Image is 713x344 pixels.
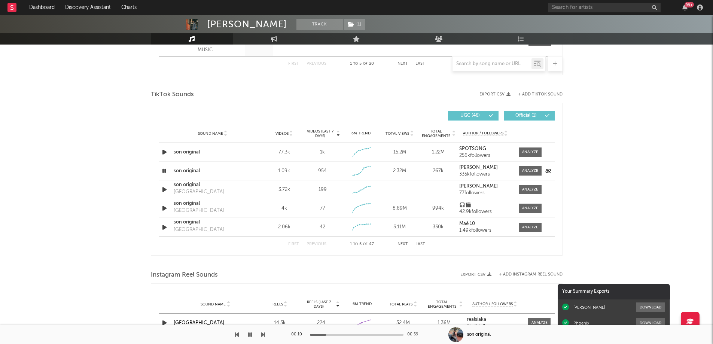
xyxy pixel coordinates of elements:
button: Download [636,318,665,328]
span: Total Plays [389,302,412,307]
input: Search by song name or URL [453,61,531,67]
div: [PERSON_NAME] [207,19,287,30]
div: 00:10 [291,330,306,339]
div: 99 + [685,2,694,7]
div: 42.9k followers [459,209,511,214]
div: 1k [320,149,325,156]
a: [PERSON_NAME] [459,165,511,170]
span: Videos [275,131,289,136]
div: Phoenix [573,320,589,326]
span: UGC ( 46 ) [453,113,487,118]
div: 3.72k [267,186,302,194]
div: 77.3k [267,149,302,156]
a: realsiaka [467,317,523,322]
span: Instagram Reel Sounds [151,271,218,280]
span: Total Views [386,131,409,136]
div: 1.09k [267,167,302,175]
span: Reels [272,302,283,307]
div: 2.32M [382,167,417,175]
div: 25.7k followers [467,324,523,329]
a: [GEOGRAPHIC_DATA] [174,320,224,325]
span: Official ( 1 ) [509,113,543,118]
button: Official(1) [504,111,555,121]
strong: 🎧🎬 [459,203,471,207]
span: ( 1 ) [343,19,365,30]
span: Sound Name [201,302,226,307]
a: [PERSON_NAME] [459,184,511,189]
div: 1.22M [421,149,455,156]
span: Total Engagements [421,129,451,138]
div: 8.89M [382,205,417,212]
div: [GEOGRAPHIC_DATA] [174,188,224,196]
button: + Add TikTok Sound [518,92,563,97]
span: TikTok Sounds [151,90,194,99]
div: 224 [302,319,340,327]
strong: SPOTSONG [459,146,486,151]
a: son original [174,200,252,207]
div: 199 [319,186,327,194]
div: [GEOGRAPHIC_DATA] [174,226,224,234]
a: 🎧🎬 [459,203,511,208]
a: son original [174,219,252,226]
button: Export CSV [460,273,491,277]
a: son original [174,149,252,156]
strong: realsiaka [467,317,486,322]
span: to [353,243,358,246]
button: Previous [307,242,326,246]
strong: Maé 10 [459,221,475,226]
span: Sound Name [198,131,223,136]
div: 77 followers [459,191,511,196]
button: Export CSV [479,92,511,97]
strong: [PERSON_NAME] [459,165,498,170]
button: + Add TikTok Sound [511,92,563,97]
div: 15.2M [382,149,417,156]
button: Next [397,242,408,246]
button: 99+ [682,4,688,10]
div: + Add Instagram Reel Sound [491,273,563,277]
div: 6M Trend [344,301,381,307]
a: son original [174,181,252,189]
div: [PERSON_NAME] [573,305,605,310]
a: son original [174,167,252,175]
div: 77 [320,205,325,212]
div: 256k followers [459,153,511,158]
button: Track [296,19,343,30]
div: Your Summary Exports [558,284,670,299]
span: Total Engagements [426,300,458,309]
button: Last [415,242,425,246]
strong: [PERSON_NAME] [459,184,498,189]
div: 32.4M [384,319,422,327]
div: 335k followers [459,172,511,177]
div: 1 5 47 [341,240,383,249]
a: SPOTSONG [459,146,511,152]
div: 3.11M [382,223,417,231]
button: UGC(46) [448,111,499,121]
div: 267k [421,167,455,175]
button: First [288,242,299,246]
div: 1.36M [426,319,463,327]
div: 42 [320,223,325,231]
div: son original [467,331,491,338]
div: [GEOGRAPHIC_DATA] [174,207,224,214]
a: Maé 10 [459,221,511,226]
div: 1.49k followers [459,228,511,233]
span: Author / Followers [472,302,513,307]
div: 00:59 [407,330,422,339]
button: + Add Instagram Reel Sound [499,273,563,277]
span: of [363,243,368,246]
input: Search for artists [548,3,661,12]
div: 954 [318,167,327,175]
div: 330k [421,223,455,231]
button: Download [636,302,665,312]
div: 994k [421,205,455,212]
span: Reels (last 7 days) [302,300,335,309]
button: (1) [344,19,365,30]
div: 4k [267,205,302,212]
div: 6M Trend [344,131,378,136]
div: 14.3k [261,319,299,327]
